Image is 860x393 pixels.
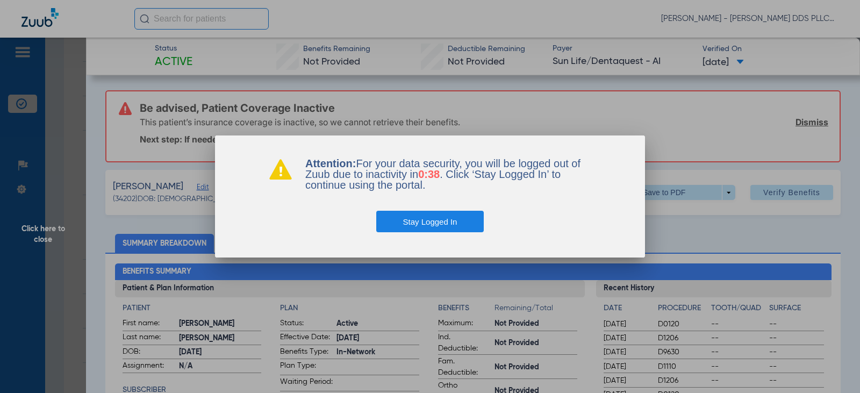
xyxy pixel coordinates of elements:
[418,168,440,180] span: 0:38
[305,158,591,190] p: For your data security, you will be logged out of Zuub due to inactivity in . Click ‘Stay Logged ...
[806,341,860,393] iframe: Chat Widget
[269,158,292,180] img: warning
[305,158,356,169] b: Attention:
[376,211,484,232] button: Stay Logged In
